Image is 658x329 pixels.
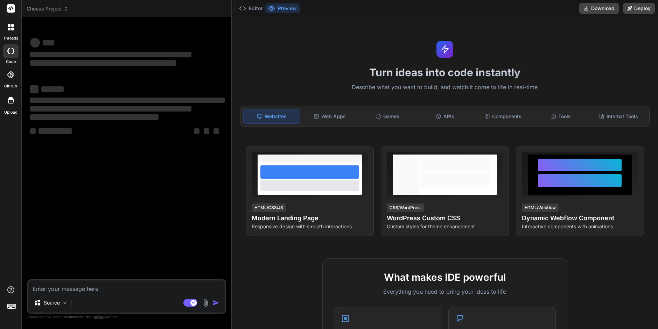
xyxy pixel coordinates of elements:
button: Download [579,3,619,14]
span: ‌ [30,52,191,57]
img: Pick Models [62,300,68,306]
div: HTML/Webflow [522,203,559,212]
div: CSS/WordPress [387,203,424,212]
div: Internal Tools [590,109,646,124]
div: APIs [417,109,474,124]
button: Editor [236,3,265,13]
span: ‌ [30,128,36,134]
label: Upload [4,109,17,115]
span: ‌ [30,60,176,66]
p: Everything you need to bring your ideas to life [334,287,556,296]
p: Responsive design with smooth interactions [252,223,368,230]
span: ‌ [30,38,40,48]
span: privacy [94,315,106,319]
div: HTML/CSS/JS [252,203,286,212]
span: ‌ [30,114,159,120]
img: icon [212,299,219,306]
div: Websites [243,109,300,124]
h4: WordPress Custom CSS [387,213,503,223]
span: ‌ [30,85,38,93]
img: attachment [202,299,210,307]
label: threads [3,35,18,41]
label: GitHub [4,83,17,89]
p: Custom styles for theme enhancement [387,223,503,230]
p: Source [44,299,60,306]
div: Components [475,109,531,124]
h4: Modern Landing Page [252,213,368,223]
label: code [6,59,16,65]
p: Always double-check its answers. Your in Bind [27,314,226,320]
span: ‌ [43,40,54,45]
span: ‌ [30,106,191,112]
button: Preview [265,3,300,13]
span: ‌ [41,86,64,92]
h1: Turn ideas into code instantly [236,66,654,79]
button: Deploy [623,3,655,14]
span: Choose Project [27,5,68,12]
div: Web Apps [302,109,358,124]
p: Describe what you want to build, and watch it come to life in real-time [236,83,654,92]
span: ‌ [194,128,199,134]
span: ‌ [213,128,219,134]
div: Tools [532,109,589,124]
h4: Dynamic Webflow Component [522,213,638,223]
h2: What makes IDE powerful [334,270,556,285]
span: ‌ [204,128,209,134]
span: ‌ [38,128,72,134]
span: ‌ [30,98,225,103]
div: Games [359,109,416,124]
p: Interactive components with animations [522,223,638,230]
